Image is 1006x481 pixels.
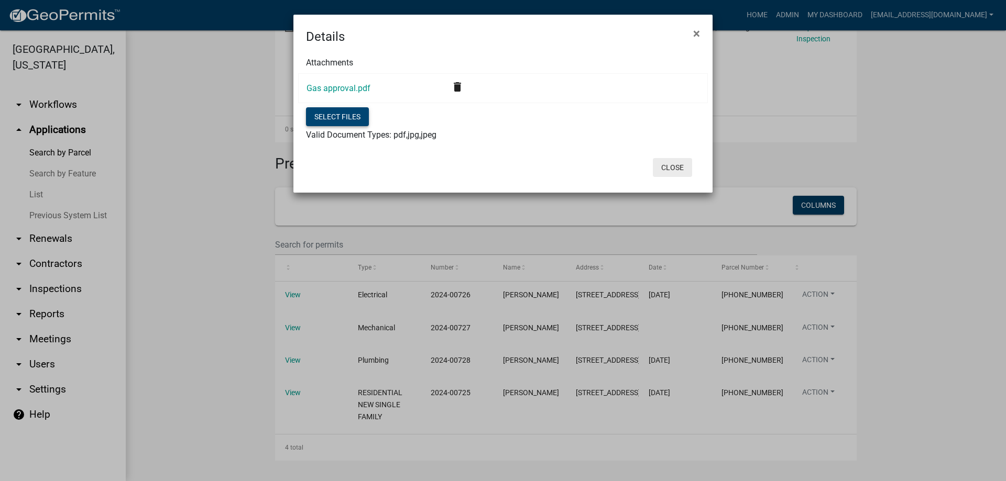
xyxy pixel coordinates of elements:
i: delete [451,81,464,93]
button: Select files [306,107,369,126]
span: Attachments [306,58,353,68]
span: Valid Document Types: pdf,jpg,jpeg [306,130,436,140]
a: Gas approval.pdf [307,83,370,93]
button: Close [653,158,692,177]
button: Close [685,19,708,48]
h4: Details [306,27,345,46]
span: × [693,26,700,41]
button: delete [443,76,472,100]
